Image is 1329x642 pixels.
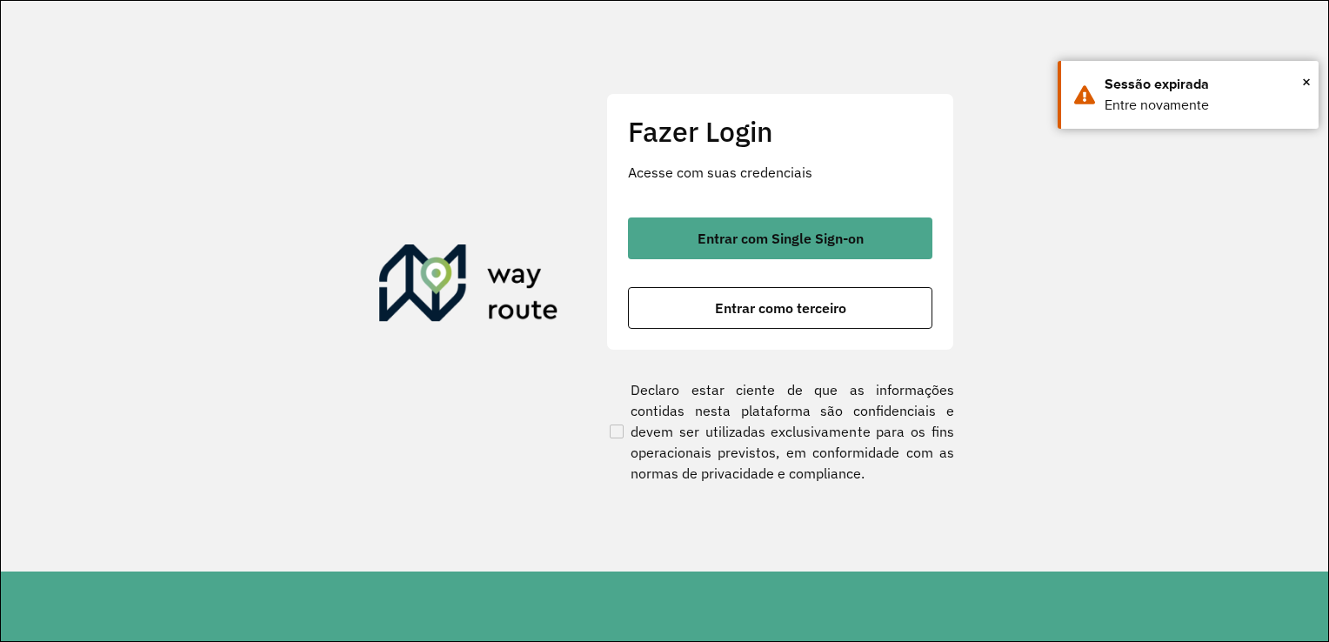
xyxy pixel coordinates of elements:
[606,379,954,484] label: Declaro estar ciente de que as informações contidas nesta plataforma são confidenciais e devem se...
[1302,69,1311,95] button: Close
[379,244,558,328] img: Roteirizador AmbevTech
[715,301,846,315] span: Entrar como terceiro
[1302,69,1311,95] span: ×
[628,162,932,183] p: Acesse com suas credenciais
[628,115,932,148] h2: Fazer Login
[628,287,932,329] button: button
[698,231,864,245] span: Entrar com Single Sign-on
[1105,95,1306,116] div: Entre novamente
[628,217,932,259] button: button
[1105,74,1306,95] div: Sessão expirada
